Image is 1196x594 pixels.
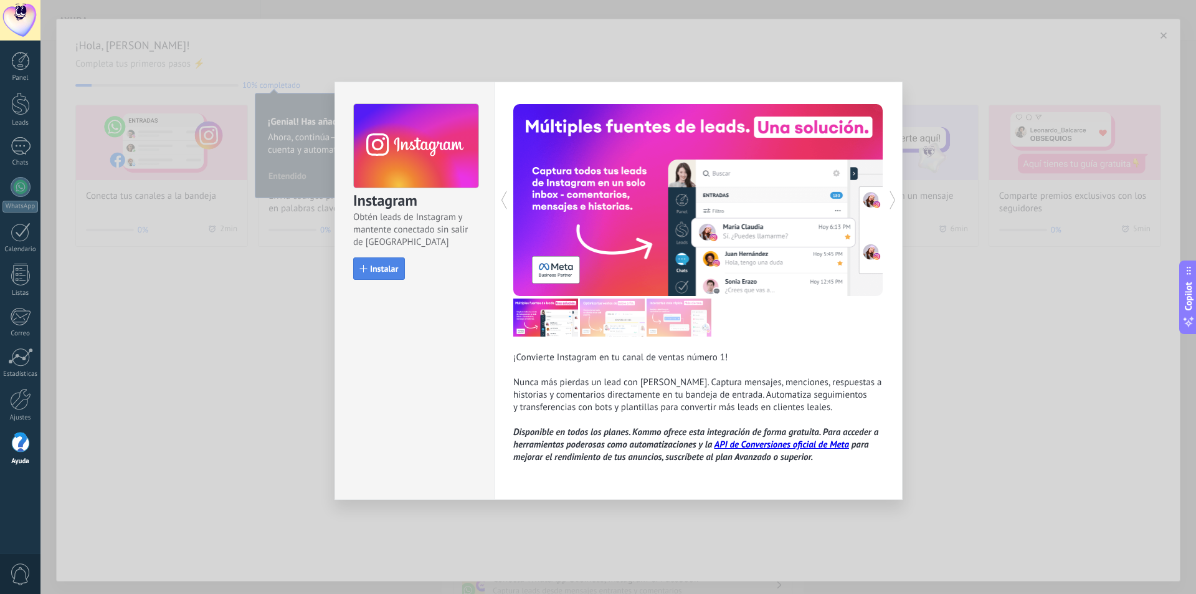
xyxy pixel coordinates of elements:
div: Listas [2,289,39,297]
img: com_instagram_tour_3_es.png [647,299,711,337]
div: Panel [2,74,39,82]
a: API de Conversiones oficial de Meta [714,439,848,451]
div: ¡Convierte Instagram en tu canal de ventas número 1! Nunca más pierdas un lead con [PERSON_NAME].... [513,352,883,464]
div: Leads [2,119,39,127]
span: Copilot [1182,282,1195,310]
button: Instalar [353,257,405,280]
div: Estadísticas [2,370,39,378]
span: Instalar [370,264,398,273]
div: Chats [2,159,39,167]
div: WhatsApp [2,201,38,213]
i: Disponible en todos los planes. Kommo ofrece esta integración de forma gratuita. Para acceder a h... [513,426,878,463]
div: Calendario [2,246,39,254]
span: Obtén leads de Instagram y mantente conectado sin salir de [GEOGRAPHIC_DATA] [353,211,478,249]
h3: Instagram [353,191,478,211]
img: com_instagram_tour_2_es.png [580,299,645,337]
img: com_instagram_tour_1_es.png [513,299,578,337]
div: Ayuda [2,457,39,466]
div: Ajustes [2,414,39,422]
div: Correo [2,330,39,338]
